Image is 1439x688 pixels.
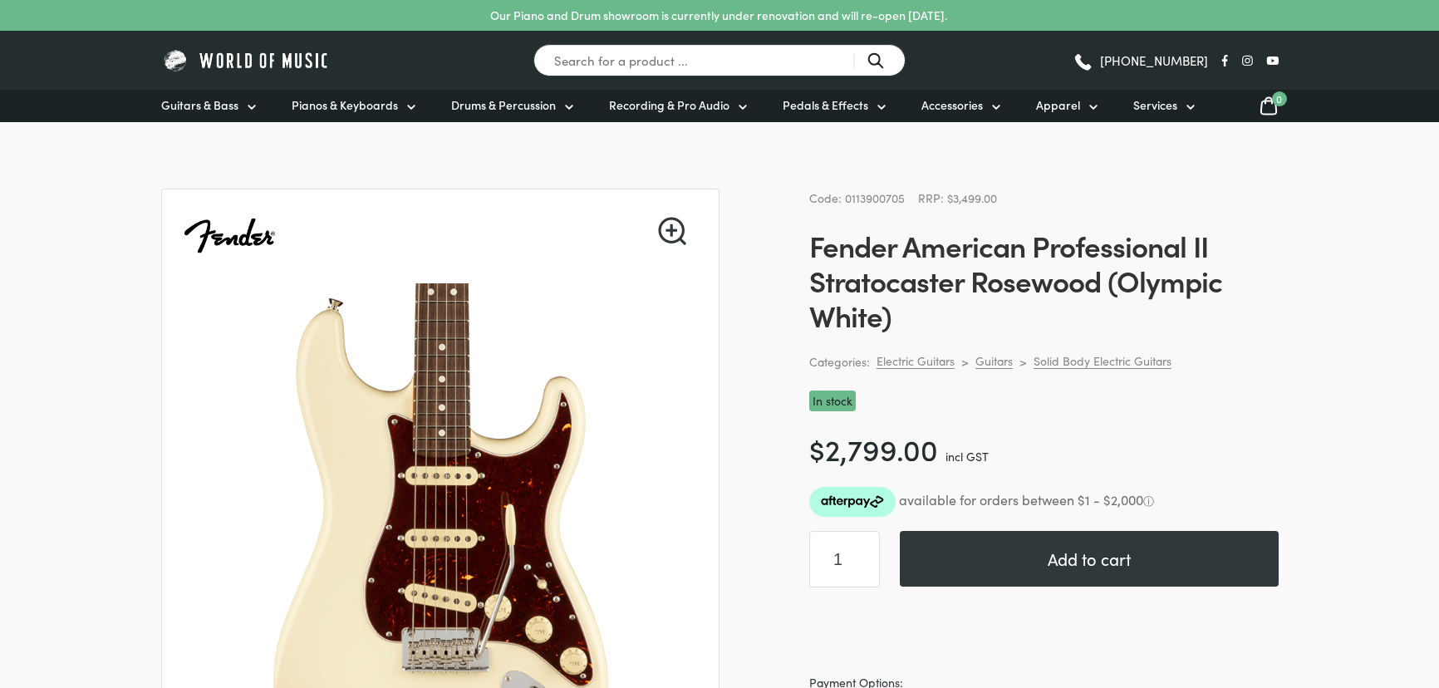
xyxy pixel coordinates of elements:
span: Services [1133,96,1177,114]
bdi: 2,799.00 [809,428,938,469]
a: Guitars [975,353,1013,369]
input: Product quantity [809,531,880,587]
p: Our Piano and Drum showroom is currently under renovation and will re-open [DATE]. [490,7,947,24]
iframe: PayPal [809,607,1279,653]
a: Electric Guitars [877,353,955,369]
span: Categories: [809,352,870,371]
div: > [961,354,969,369]
img: Fender [182,189,277,284]
span: Recording & Pro Audio [609,96,729,114]
span: incl GST [945,448,989,464]
span: Pianos & Keyboards [292,96,398,114]
span: RRP: $3,499.00 [918,189,997,206]
a: View full-screen image gallery [658,217,686,245]
h1: Fender American Professional II Stratocaster Rosewood (Olympic White) [809,228,1279,332]
span: $ [809,428,825,469]
iframe: Chat with our support team [1364,613,1439,688]
span: Code: 0113900705 [809,189,905,206]
input: Search for a product ... [533,44,906,76]
span: Pedals & Effects [783,96,868,114]
img: World of Music [161,47,332,73]
span: Drums & Percussion [451,96,556,114]
a: Solid Body Electric Guitars [1034,353,1171,369]
div: > [1019,354,1027,369]
a: [PHONE_NUMBER] [1073,48,1208,73]
p: In stock [809,391,856,411]
span: Apparel [1036,96,1080,114]
span: [PHONE_NUMBER] [1100,54,1208,66]
button: Add to cart [900,531,1279,587]
span: Guitars & Bass [161,96,238,114]
span: 0 [1272,91,1287,106]
span: Accessories [921,96,983,114]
